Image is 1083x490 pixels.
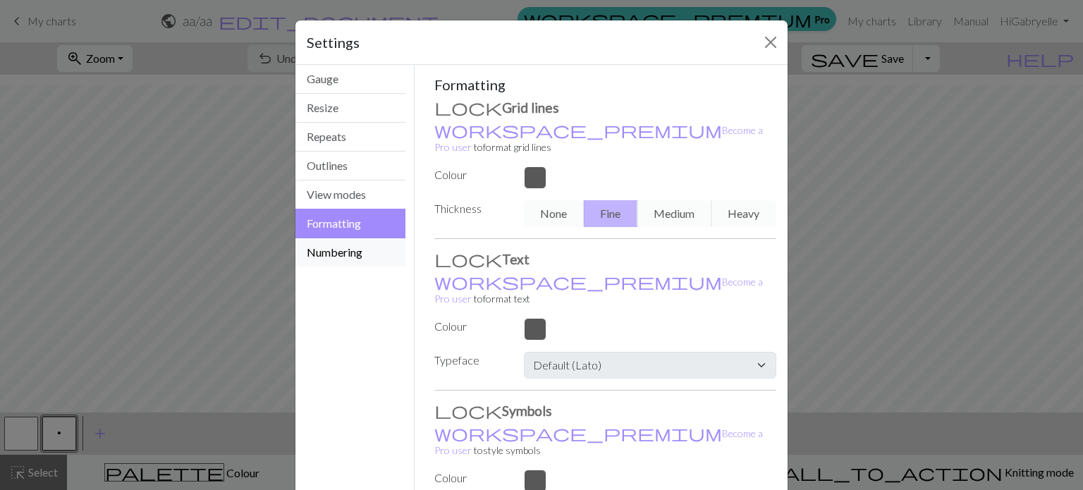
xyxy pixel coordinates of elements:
[434,120,722,140] span: workspace_premium
[434,427,763,456] a: Become a Pro user
[426,200,515,221] label: Thickness
[434,276,763,305] small: to format text
[426,470,515,486] label: Colour
[434,124,763,153] a: Become a Pro user
[295,152,405,180] button: Outlines
[434,402,777,419] h3: Symbols
[434,124,763,153] small: to format grid lines
[434,250,777,267] h3: Text
[434,427,763,456] small: to style symbols
[434,99,777,116] h3: Grid lines
[426,352,515,373] label: Typeface
[426,318,515,335] label: Colour
[434,276,763,305] a: Become a Pro user
[434,423,722,443] span: workspace_premium
[307,32,360,53] h5: Settings
[426,166,515,183] label: Colour
[434,271,722,291] span: workspace_premium
[295,123,405,152] button: Repeats
[759,31,782,54] button: Close
[295,238,405,267] button: Numbering
[434,76,777,93] h5: Formatting
[295,65,405,94] button: Gauge
[295,209,405,238] button: Formatting
[295,180,405,209] button: View modes
[295,94,405,123] button: Resize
